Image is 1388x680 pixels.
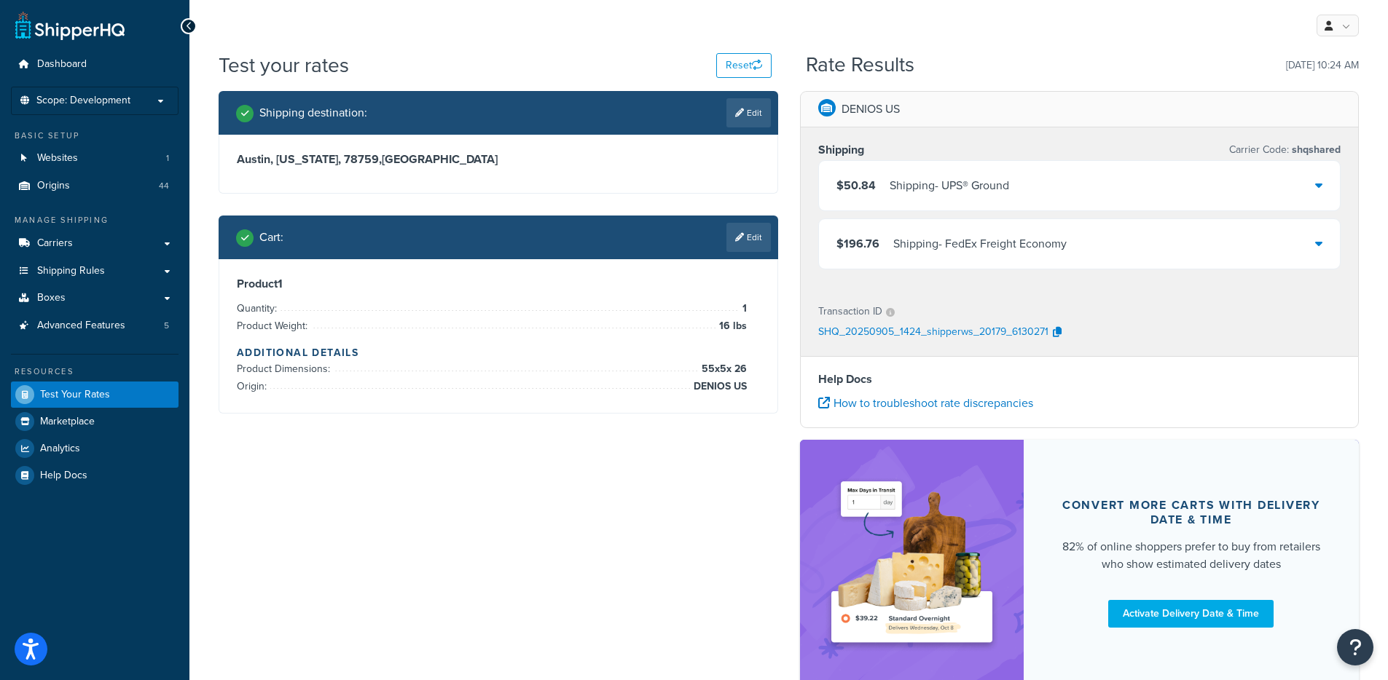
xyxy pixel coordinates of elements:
h2: Cart : [259,231,283,244]
h3: Shipping [818,143,864,157]
p: Transaction ID [818,301,882,322]
div: Manage Shipping [11,214,179,226]
span: 55 x 5 x 26 [698,360,747,378]
a: Boxes [11,285,179,312]
span: 1 [739,300,747,317]
span: Websites [37,152,78,165]
li: Advanced Features [11,312,179,339]
span: Scope: Development [36,95,130,107]
span: 16 lbs [715,317,747,335]
p: [DATE] 10:24 AM [1286,55,1359,76]
button: Open Resource Center [1337,629,1373,665]
span: Origins [37,180,70,192]
a: Edit [726,98,771,127]
span: Advanced Features [37,320,125,332]
div: Shipping - FedEx Freight Economy [893,234,1067,254]
span: Origin: [237,379,270,394]
div: Basic Setup [11,130,179,142]
h4: Additional Details [237,345,760,360]
h3: Product 1 [237,277,760,291]
li: Websites [11,145,179,172]
a: Marketplace [11,408,179,435]
span: 5 [164,320,169,332]
div: Resources [11,365,179,378]
img: feature-image-ddt-36eae7f7280da8017bfb280eaccd9c446f90b1fe08728e4019434db127062ab4.png [822,462,1002,664]
h1: Test your rates [219,51,349,79]
span: $50.84 [836,177,876,194]
a: Websites1 [11,145,179,172]
span: DENIOS US [690,378,747,395]
span: Product Weight: [237,318,311,333]
span: Carriers [37,237,73,250]
a: Help Docs [11,462,179,489]
span: 44 [159,180,169,192]
div: Convert more carts with delivery date & time [1059,498,1325,527]
span: Test Your Rates [40,389,110,401]
a: Activate Delivery Date & Time [1108,600,1274,628]
span: 1 [166,152,169,165]
span: Marketplace [40,416,95,428]
h2: Rate Results [806,54,914,76]
h2: Shipping destination : [259,106,367,119]
span: Analytics [40,443,80,455]
div: 82% of online shoppers prefer to buy from retailers who show estimated delivery dates [1059,538,1325,573]
h3: Austin, [US_STATE], 78759 , [GEOGRAPHIC_DATA] [237,152,760,167]
a: Analytics [11,435,179,462]
a: Dashboard [11,51,179,78]
span: Product Dimensions: [237,361,334,376]
a: Advanced Features5 [11,312,179,339]
span: Quantity: [237,301,281,316]
p: DENIOS US [842,99,900,119]
li: Origins [11,173,179,199]
span: Shipping Rules [37,265,105,277]
h4: Help Docs [818,371,1341,388]
button: Reset [716,53,772,78]
span: $196.76 [836,235,879,252]
a: How to troubleshoot rate discrepancies [818,395,1033,411]
p: SHQ_20250905_1424_shipperws_20179_6130271 [818,322,1048,344]
p: Carrier Code: [1229,140,1341,160]
span: Help Docs [40,470,87,482]
div: Shipping - UPS® Ground [890,175,1009,196]
span: Boxes [37,292,66,304]
a: Carriers [11,230,179,257]
a: Shipping Rules [11,258,179,285]
span: shqshared [1289,142,1341,157]
a: Edit [726,223,771,252]
a: Origins44 [11,173,179,199]
span: Dashboard [37,58,87,71]
a: Test Your Rates [11,381,179,408]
